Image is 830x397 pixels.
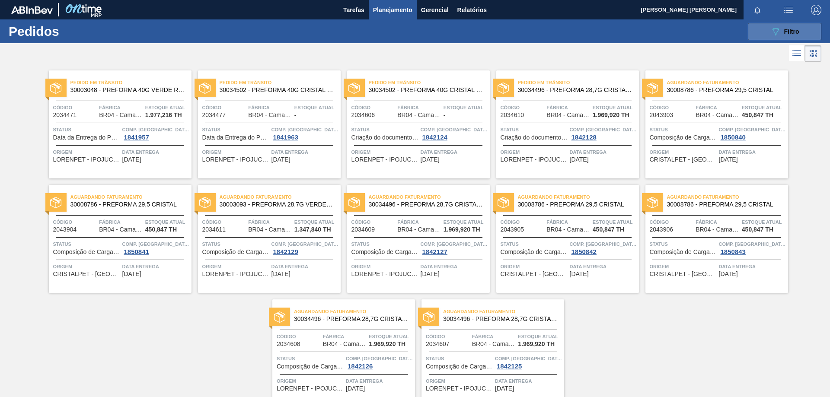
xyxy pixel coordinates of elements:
[202,156,269,163] span: LORENPET - IPOJUCA (PE)
[53,156,120,163] span: LORENPET - IPOJUCA (PE)
[145,112,182,118] span: 1.977,216 TH
[70,87,185,93] span: 30003048 - PREFORMA 40G VERDE RECICLADA
[570,125,637,141] a: Comp. [GEOGRAPHIC_DATA]1842128
[650,156,717,163] span: CRISTALPET - CABO DE SANTO AGOSTINHO (PE)
[341,70,490,178] a: statusPedido em Trânsito30034502 - PREFORMA 40G CRISTAL 60% RECCódigo2034606FábricaBR04 - Camaçar...
[570,240,637,255] a: Comp. [GEOGRAPHIC_DATA]1850842
[421,125,488,141] a: Comp. [GEOGRAPHIC_DATA]1842124
[122,262,189,271] span: Data entrega
[351,218,396,226] span: Código
[570,271,589,277] span: 09/10/2025
[421,248,449,255] div: 1842127
[501,240,568,248] span: Status
[50,83,61,94] img: status
[271,240,338,248] span: Comp. Carga
[277,341,300,347] span: 2034608
[397,226,441,233] span: BR04 - Camaçari
[351,249,418,255] span: Composição de Carga Aceita
[397,103,441,112] span: Fábrica
[122,125,189,141] a: Comp. [GEOGRAPHIC_DATA]1841957
[53,271,120,277] span: CRISTALPET - CABO DE SANTO AGOSTINHO (PE)
[294,226,331,233] span: 1.347,840 TH
[192,70,341,178] a: statusPedido em Trânsito30034502 - PREFORMA 40G CRISTAL 60% RECCódigo2034477FábricaBR04 - Camaçar...
[294,307,415,316] span: Aguardando Faturamento
[122,271,141,277] span: 06/10/2025
[490,185,639,293] a: statusAguardando Faturamento30008786 - PREFORMA 29,5 CRISTALCódigo2043905FábricaBR04 - CamaçariEs...
[426,332,470,341] span: Código
[501,156,568,163] span: LORENPET - IPOJUCA (PE)
[444,103,488,112] span: Estoque atual
[696,218,740,226] span: Fábrica
[53,262,120,271] span: Origem
[570,134,598,141] div: 1842128
[650,134,717,141] span: Composição de Carga Aceita
[323,341,366,347] span: BR04 - Camaçari
[570,156,589,163] span: 02/10/2025
[277,354,344,363] span: Status
[650,148,717,156] span: Origem
[271,125,338,134] span: Comp. Carga
[145,103,189,112] span: Estoque atual
[719,125,786,134] span: Comp. Carga
[650,249,717,255] span: Composição de Carga Aceita
[639,185,788,293] a: statusAguardando Faturamento30008786 - PREFORMA 29,5 CRISTALCódigo2043906FábricaBR04 - CamaçariEs...
[53,148,120,156] span: Origem
[122,240,189,248] span: Comp. Carga
[650,112,674,118] span: 2043903
[696,112,739,118] span: BR04 - Camaçari
[667,87,781,93] span: 30008786 - PREFORMA 29,5 CRISTAL
[421,148,488,156] span: Data entrega
[351,148,418,156] span: Origem
[546,112,590,118] span: BR04 - Camaçari
[277,385,344,392] span: LORENPET - IPOJUCA (PE)
[323,332,367,341] span: Fábrica
[122,248,151,255] div: 1850841
[346,354,413,363] span: Comp. Carga
[373,5,412,15] span: Planejamento
[202,218,246,226] span: Código
[650,262,717,271] span: Origem
[271,271,290,277] span: 08/10/2025
[248,112,291,118] span: BR04 - Camaçari
[421,240,488,255] a: Comp. [GEOGRAPHIC_DATA]1842127
[472,332,516,341] span: Fábrica
[53,226,77,233] span: 2043904
[593,103,637,112] span: Estoque atual
[351,156,418,163] span: LORENPET - IPOJUCA (PE)
[570,248,598,255] div: 1850842
[70,193,192,201] span: Aguardando Faturamento
[744,4,771,16] button: Notificações
[122,148,189,156] span: Data entrega
[742,112,773,118] span: 450,847 TH
[498,197,509,208] img: status
[719,240,786,255] a: Comp. [GEOGRAPHIC_DATA]1850843
[719,240,786,248] span: Comp. Carga
[457,5,487,15] span: Relatórios
[271,134,300,141] div: 1841963
[639,70,788,178] a: statusAguardando Faturamento30008786 - PREFORMA 29,5 CRISTALCódigo2043903FábricaBR04 - CamaçariEs...
[498,83,509,94] img: status
[369,341,405,347] span: 1.969,920 TH
[518,201,632,208] span: 30008786 - PREFORMA 29,5 CRISTAL
[444,218,488,226] span: Estoque atual
[546,218,591,226] span: Fábrica
[369,78,490,87] span: Pedido em Trânsito
[421,134,449,141] div: 1842124
[742,218,786,226] span: Estoque atual
[719,134,747,141] div: 1850840
[495,354,562,370] a: Comp. [GEOGRAPHIC_DATA]1842125
[271,156,290,163] span: 01/10/2025
[570,125,637,134] span: Comp. Carga
[667,78,788,87] span: Aguardando Faturamento
[369,332,413,341] span: Estoque atual
[199,197,211,208] img: status
[719,262,786,271] span: Data entrega
[277,363,344,370] span: Composição de Carga Aceita
[490,70,639,178] a: statusPedido em Trânsito30034496 - PREFORMA 28,7G CRISTAL 60% RECCódigo2034610FábricaBR04 - Camaç...
[351,103,396,112] span: Código
[421,262,488,271] span: Data entrega
[748,23,821,40] button: Filtro
[650,271,717,277] span: CRISTALPET - CABO DE SANTO AGOSTINHO (PE)
[9,26,138,36] h1: Pedidos
[122,240,189,255] a: Comp. [GEOGRAPHIC_DATA]1850841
